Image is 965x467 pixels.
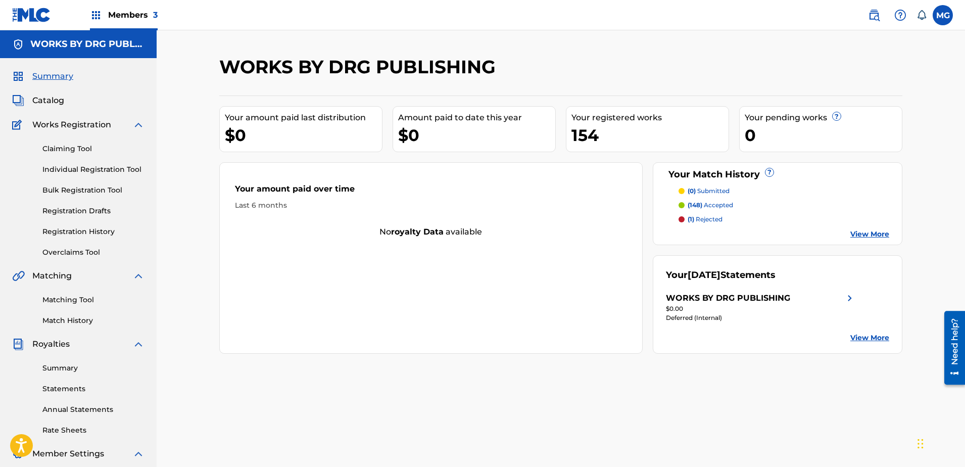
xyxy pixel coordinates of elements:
a: CatalogCatalog [12,95,64,107]
a: Summary [42,363,144,373]
span: Catalog [32,95,64,107]
div: Your registered works [571,112,729,124]
a: (148) accepted [679,201,890,210]
a: Registration Drafts [42,206,144,216]
a: Statements [42,384,144,394]
a: (1) rejected [679,215,890,224]
span: Matching [32,270,72,282]
img: Works Registration [12,119,25,131]
a: Rate Sheets [42,425,144,436]
div: $0 [398,124,555,147]
img: search [868,9,880,21]
img: Member Settings [12,448,24,460]
img: expand [132,338,144,350]
span: ? [765,168,774,176]
div: 0 [745,124,902,147]
img: expand [132,119,144,131]
span: Royalties [32,338,70,350]
div: Notifications [916,10,927,20]
div: User Menu [933,5,953,25]
div: Your amount paid last distribution [225,112,382,124]
h5: WORKS BY DRG PUBLISHING [30,38,144,50]
div: $0.00 [666,304,856,313]
h2: WORKS BY DRG PUBLISHING [219,56,501,78]
img: Matching [12,270,25,282]
span: Works Registration [32,119,111,131]
a: Individual Registration Tool [42,164,144,175]
span: Member Settings [32,448,104,460]
img: Summary [12,70,24,82]
a: Overclaims Tool [42,247,144,258]
a: Annual Statements [42,404,144,415]
div: Amount paid to date this year [398,112,555,124]
span: [DATE] [688,269,720,281]
a: SummarySummary [12,70,73,82]
img: Royalties [12,338,24,350]
img: Catalog [12,95,24,107]
strong: royalty data [391,227,444,237]
div: Your pending works [745,112,902,124]
div: Drag [918,429,924,459]
iframe: Chat Widget [914,418,965,467]
div: Your Statements [666,268,776,282]
a: View More [850,333,889,343]
a: View More [850,229,889,240]
img: MLC Logo [12,8,51,22]
span: (1) [688,215,694,223]
a: Match History [42,315,144,326]
div: Deferred (Internal) [666,313,856,322]
p: rejected [688,215,722,224]
div: Help [890,5,910,25]
a: WORKS BY DRG PUBLISHINGright chevron icon$0.00Deferred (Internal) [666,292,856,322]
img: expand [132,448,144,460]
div: WORKS BY DRG PUBLISHING [666,292,790,304]
a: Registration History [42,226,144,237]
span: (148) [688,201,702,209]
span: ? [833,112,841,120]
div: $0 [225,124,382,147]
iframe: Resource Center [937,306,965,390]
a: Public Search [864,5,884,25]
div: No available [220,226,642,238]
span: (0) [688,187,696,195]
a: (0) submitted [679,186,890,196]
span: 3 [153,10,158,20]
img: Accounts [12,38,24,51]
a: Bulk Registration Tool [42,185,144,196]
img: right chevron icon [844,292,856,304]
p: submitted [688,186,730,196]
a: Claiming Tool [42,144,144,154]
div: Last 6 months [235,200,627,211]
div: 154 [571,124,729,147]
span: Members [108,9,158,21]
img: Top Rightsholders [90,9,102,21]
a: Matching Tool [42,295,144,305]
p: accepted [688,201,733,210]
img: help [894,9,906,21]
div: Your Match History [666,168,890,181]
div: Your amount paid over time [235,183,627,200]
span: Summary [32,70,73,82]
img: expand [132,270,144,282]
